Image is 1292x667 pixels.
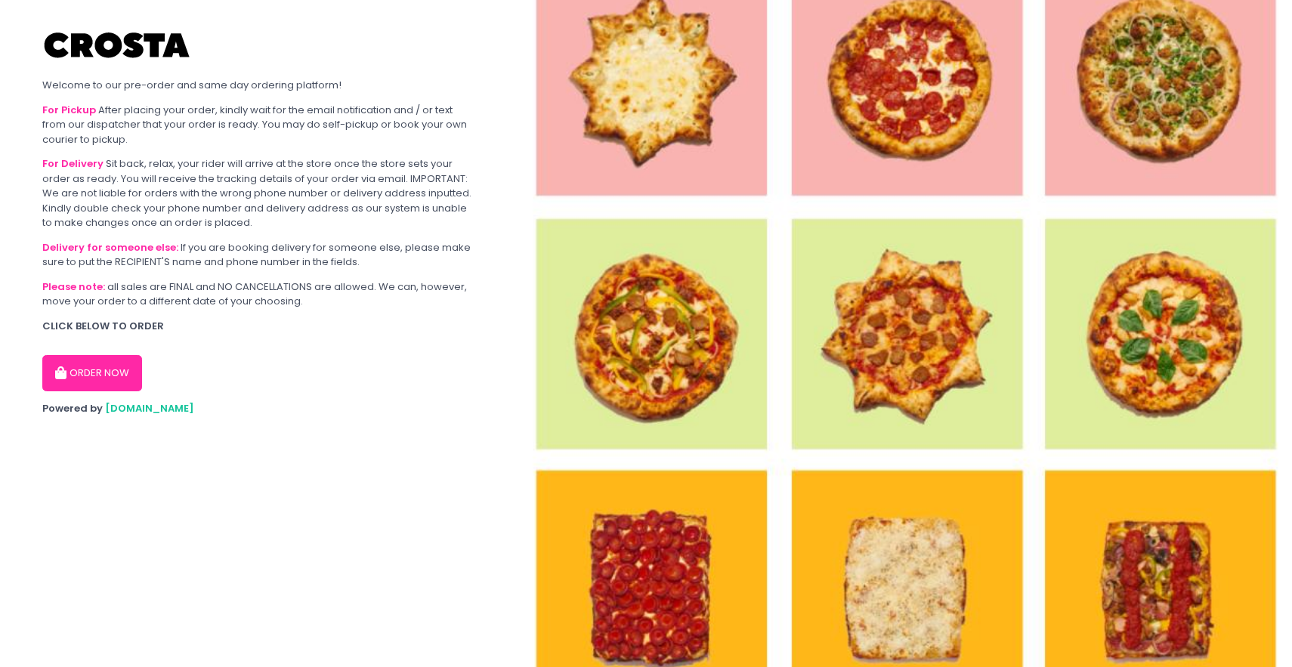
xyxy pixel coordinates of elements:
div: Welcome to our pre-order and same day ordering platform! [42,78,474,93]
div: Powered by [42,401,474,416]
b: Delivery for someone else: [42,240,178,255]
b: For Delivery [42,156,104,171]
div: If you are booking delivery for someone else, please make sure to put the RECIPIENT'S name and ph... [42,240,474,270]
b: For Pickup [42,103,96,117]
div: all sales are FINAL and NO CANCELLATIONS are allowed. We can, however, move your order to a diffe... [42,279,474,309]
div: Sit back, relax, your rider will arrive at the store once the store sets your order as ready. You... [42,156,474,230]
div: CLICK BELOW TO ORDER [42,319,474,334]
div: After placing your order, kindly wait for the email notification and / or text from our dispatche... [42,103,474,147]
b: Please note: [42,279,105,294]
a: [DOMAIN_NAME] [105,401,194,415]
img: Crosta Pizzeria [42,23,193,68]
button: ORDER NOW [42,355,142,391]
